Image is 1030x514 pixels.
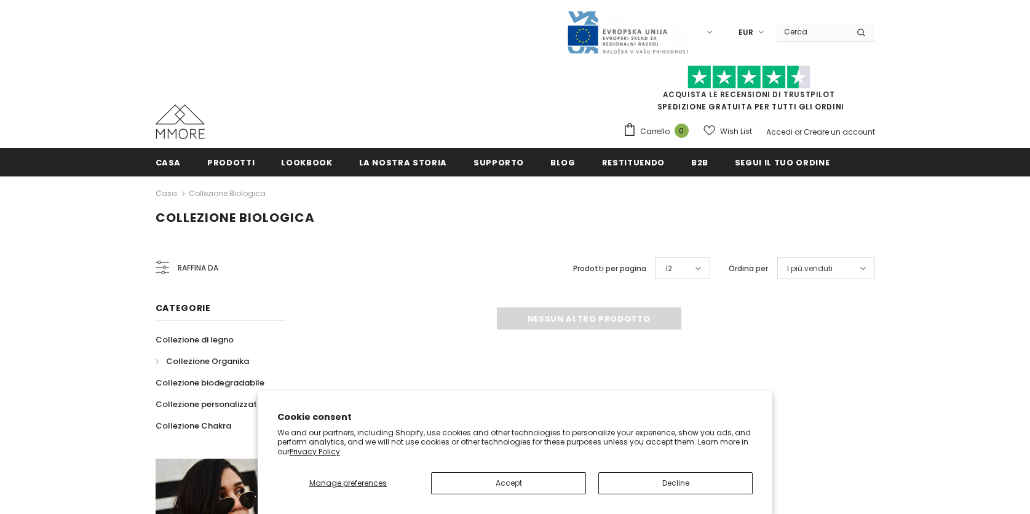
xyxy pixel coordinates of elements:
[787,263,833,275] span: I più venduti
[359,148,447,176] a: La nostra storia
[166,355,249,367] span: Collezione Organika
[550,148,576,176] a: Blog
[691,148,708,176] a: B2B
[156,209,315,226] span: Collezione biologica
[156,157,181,168] span: Casa
[720,125,752,138] span: Wish List
[739,26,753,39] span: EUR
[623,71,875,112] span: SPEDIZIONE GRATUITA PER TUTTI GLI ORDINI
[598,472,753,494] button: Decline
[277,472,419,494] button: Manage preferences
[156,420,231,432] span: Collezione Chakra
[640,125,670,138] span: Carrello
[156,148,181,176] a: Casa
[156,372,264,393] a: Collezione biodegradabile
[573,263,646,275] label: Prodotti per pagina
[277,428,753,457] p: We and our partners, including Shopify, use cookies and other technologies to personalize your ex...
[729,263,768,275] label: Ordina per
[156,105,205,139] img: Casi MMORE
[735,157,830,168] span: Segui il tuo ordine
[602,157,665,168] span: Restituendo
[566,26,689,37] a: Javni Razpis
[623,122,695,141] a: Carrello 0
[156,398,263,410] span: Collezione personalizzata
[156,302,211,314] span: Categorie
[189,188,266,199] a: Collezione biologica
[703,121,752,142] a: Wish List
[735,148,830,176] a: Segui il tuo ordine
[766,127,793,137] a: Accedi
[431,472,586,494] button: Accept
[794,127,802,137] span: or
[473,148,524,176] a: supporto
[178,261,218,275] span: Raffina da
[290,446,340,457] a: Privacy Policy
[663,89,835,100] a: Acquista le recensioni di TrustPilot
[156,415,231,437] a: Collezione Chakra
[804,127,875,137] a: Creare un account
[156,377,264,389] span: Collezione biodegradabile
[687,65,810,89] img: Fidati di Pilot Stars
[281,148,332,176] a: Lookbook
[691,157,708,168] span: B2B
[602,148,665,176] a: Restituendo
[550,157,576,168] span: Blog
[359,157,447,168] span: La nostra storia
[281,157,332,168] span: Lookbook
[566,10,689,55] img: Javni Razpis
[473,157,524,168] span: supporto
[156,334,234,346] span: Collezione di legno
[207,148,255,176] a: Prodotti
[777,23,847,41] input: Search Site
[309,478,387,488] span: Manage preferences
[156,329,234,350] a: Collezione di legno
[156,350,249,372] a: Collezione Organika
[156,393,263,415] a: Collezione personalizzata
[675,124,689,138] span: 0
[665,263,672,275] span: 12
[156,186,177,201] a: Casa
[277,411,753,424] h2: Cookie consent
[207,157,255,168] span: Prodotti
